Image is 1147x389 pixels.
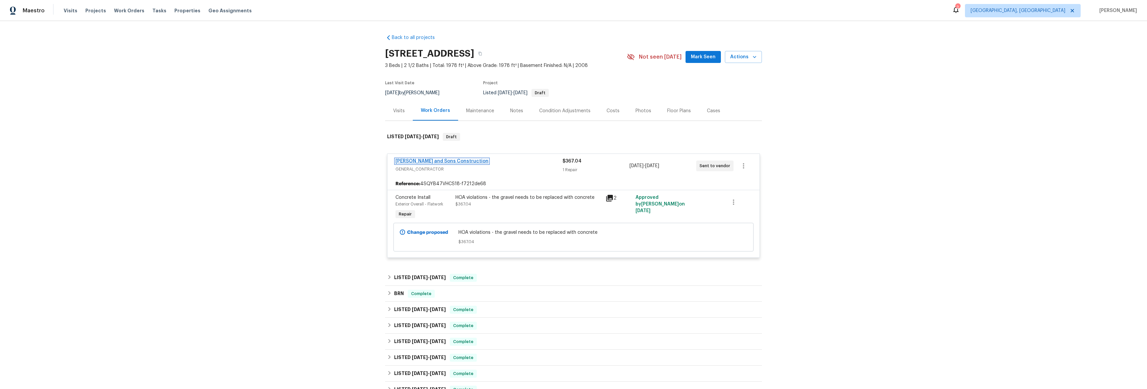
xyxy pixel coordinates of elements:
[385,81,414,85] span: Last Visit Date
[1097,7,1137,14] span: [PERSON_NAME]
[667,108,691,114] div: Floor Plans
[408,290,434,297] span: Complete
[562,167,629,173] div: 1 Repair
[394,322,446,330] h6: LISTED
[394,354,446,362] h6: LISTED
[450,370,476,377] span: Complete
[700,163,733,169] span: Sent to vendor
[562,159,582,164] span: $367.04
[23,7,45,14] span: Maestro
[174,7,200,14] span: Properties
[387,178,760,190] div: 4SQYB47VHCS18-f7212de68
[630,163,659,169] span: -
[443,134,459,140] span: Draft
[466,108,494,114] div: Maintenance
[645,164,659,168] span: [DATE]
[412,307,446,312] span: -
[636,208,651,213] span: [DATE]
[385,334,762,350] div: LISTED [DATE]-[DATE]Complete
[64,7,77,14] span: Visits
[412,371,428,376] span: [DATE]
[412,355,428,360] span: [DATE]
[450,322,476,329] span: Complete
[421,107,450,114] div: Work Orders
[385,318,762,334] div: LISTED [DATE]-[DATE]Complete
[405,134,439,139] span: -
[539,108,591,114] div: Condition Adjustments
[430,307,446,312] span: [DATE]
[412,339,428,344] span: [DATE]
[405,134,421,139] span: [DATE]
[606,194,632,202] div: 2
[458,238,689,245] span: $367.04
[114,7,144,14] span: Work Orders
[385,302,762,318] div: LISTED [DATE]-[DATE]Complete
[474,48,486,60] button: Copy Address
[85,7,106,14] span: Projects
[510,108,523,114] div: Notes
[498,91,512,95] span: [DATE]
[394,306,446,314] h6: LISTED
[430,323,446,328] span: [DATE]
[395,195,430,200] span: Concrete Install
[395,166,562,173] span: GENERAL_CONTRACTOR
[412,275,446,280] span: -
[412,355,446,360] span: -
[450,338,476,345] span: Complete
[450,306,476,313] span: Complete
[412,371,446,376] span: -
[730,53,757,61] span: Actions
[385,89,447,97] div: by [PERSON_NAME]
[455,202,471,206] span: $367.04
[385,50,474,57] h2: [STREET_ADDRESS]
[430,275,446,280] span: [DATE]
[387,133,439,141] h6: LISTED
[385,62,627,69] span: 3 Beds | 2 1/2 Baths | Total: 1978 ft² | Above Grade: 1978 ft² | Basement Finished: N/A | 2008
[430,355,446,360] span: [DATE]
[455,194,602,201] div: HOA violations - the gravel needs to be replaced with concrete
[955,4,960,11] div: 2
[385,350,762,366] div: LISTED [DATE]-[DATE]Complete
[430,339,446,344] span: [DATE]
[385,270,762,286] div: LISTED [DATE]-[DATE]Complete
[407,230,448,235] b: Change proposed
[412,339,446,344] span: -
[394,370,446,378] h6: LISTED
[636,108,651,114] div: Photos
[412,307,428,312] span: [DATE]
[483,91,549,95] span: Listed
[450,354,476,361] span: Complete
[395,159,488,164] a: [PERSON_NAME] and Sons Construction
[412,275,428,280] span: [DATE]
[971,7,1065,14] span: [GEOGRAPHIC_DATA], [GEOGRAPHIC_DATA]
[385,366,762,382] div: LISTED [DATE]-[DATE]Complete
[394,274,446,282] h6: LISTED
[385,286,762,302] div: BRN Complete
[707,108,720,114] div: Cases
[393,108,405,114] div: Visits
[483,81,498,85] span: Project
[630,164,644,168] span: [DATE]
[395,202,443,206] span: Exterior Overall - Flatwork
[394,290,404,298] h6: BRN
[725,51,762,63] button: Actions
[532,91,548,95] span: Draft
[430,371,446,376] span: [DATE]
[412,323,446,328] span: -
[152,8,166,13] span: Tasks
[513,91,527,95] span: [DATE]
[450,274,476,281] span: Complete
[686,51,721,63] button: Mark Seen
[412,323,428,328] span: [DATE]
[394,338,446,346] h6: LISTED
[498,91,527,95] span: -
[607,108,620,114] div: Costs
[458,229,689,236] span: HOA violations - the gravel needs to be replaced with concrete
[385,126,762,148] div: LISTED [DATE]-[DATE]Draft
[691,53,716,61] span: Mark Seen
[208,7,252,14] span: Geo Assignments
[385,91,399,95] span: [DATE]
[639,54,682,60] span: Not seen [DATE]
[385,34,449,41] a: Back to all projects
[636,195,685,213] span: Approved by [PERSON_NAME] on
